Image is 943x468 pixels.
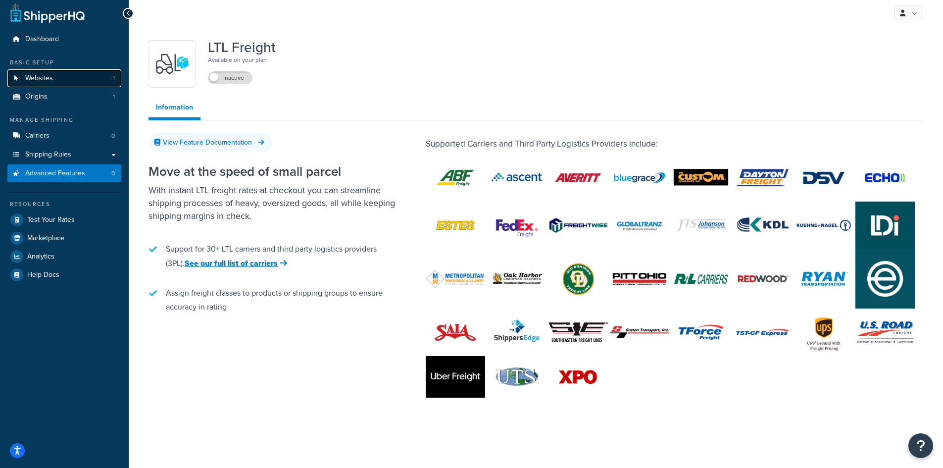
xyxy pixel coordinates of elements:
img: Freightwise [548,217,608,233]
img: Estes® [426,205,485,246]
img: BlueGrace Freight [610,154,669,202]
img: TST-CF Express Freight™ [733,309,792,356]
h1: LTL Freight [208,40,276,55]
a: Information [149,98,200,120]
img: Ship LDI Freight [855,202,915,249]
img: Ascent Freight [487,156,546,198]
a: Dashboard [7,30,121,49]
img: KDL [733,205,792,246]
img: Old Dominion® [548,258,608,300]
div: Resources [7,200,121,208]
img: Averitt Freight [548,157,608,199]
span: Origins [25,93,48,101]
span: 0 [111,132,115,140]
label: Inactive [208,72,252,84]
span: Advanced Features [25,169,85,178]
img: SAIA [426,309,485,356]
span: Help Docs [27,271,59,279]
img: Pitt Ohio [610,258,669,300]
img: Oak Harbor Freight [487,255,546,303]
li: Advanced Features [7,164,121,183]
div: Manage Shipping [7,116,121,124]
span: Websites [25,74,53,83]
img: Ryan Transportation Freight [794,255,853,303]
a: View Feature Documentation [149,133,272,152]
img: Kuehne+Nagel LTL+ [794,205,853,246]
a: Help Docs [7,266,121,284]
span: 0 [111,169,115,178]
span: Test Your Rates [27,216,75,224]
img: ABF Freight™ [426,157,485,199]
span: Carriers [25,132,50,140]
li: Support for 30+ LTL carriers and third party logistics providers (3PL). [149,237,396,275]
img: XPO Logistics® [548,356,608,398]
img: R+L® [671,258,731,300]
li: Websites [7,69,121,88]
h2: Move at the speed of small parcel [149,164,396,179]
a: Origins1 [7,88,121,106]
img: Uber Freight (Transplace) [426,356,485,398]
span: 1 [113,74,115,83]
button: Open Resource Center [908,433,933,458]
img: GlobalTranz Freight [610,202,669,249]
img: Dayton Freight™ [733,157,792,199]
li: Origins [7,88,121,106]
a: See our full list of carriers [185,258,287,269]
img: DSV Freight [794,157,853,199]
img: Evans Transportation [855,249,915,309]
p: With instant LTL freight rates at checkout you can streamline shipping processes of heavy, oversi... [149,184,396,222]
h5: Supported Carriers and Third Party Logistics Providers include: [426,140,923,149]
span: Dashboard [25,35,59,44]
span: Analytics [27,253,54,261]
img: ShippersEdge Freight [487,309,546,356]
img: Metropolitan Warehouse & Delivery [426,269,485,288]
img: Redwood Logistics [733,258,792,300]
a: Websites1 [7,69,121,88]
li: Carriers [7,127,121,145]
a: Shipping Rules [7,146,121,164]
span: 1 [113,93,115,101]
img: Echo® Global Logistics [855,157,915,199]
div: Basic Setup [7,58,121,67]
p: Available on your plan [208,55,276,65]
a: Advanced Features0 [7,164,121,183]
img: JTS Freight [671,202,731,249]
img: UPS® Ground with Freight Pricing [794,312,853,353]
img: Custom Co Freight [671,157,731,199]
li: Assign freight classes to products or shipping groups to ensure accuracy in rating [149,281,396,319]
a: Marketplace [7,229,121,247]
span: Shipping Rules [25,151,71,159]
img: Southeastern Freight Lines [548,322,608,342]
img: US Road [855,320,915,344]
img: Sutton Transport Inc. [610,326,669,337]
a: Analytics [7,248,121,265]
img: TForce Freight [671,309,731,356]
img: UTS [487,365,546,388]
img: y79ZsPf0fXUFUhFXDzUgf+ktZg5F2+ohG75+v3d2s1D9TjoU8PiyCIluIjV41seZevKCRuEjTPPOKHJsQcmKCXGdfprl3L4q7... [155,47,190,81]
a: Test Your Rates [7,211,121,229]
span: Marketplace [27,234,64,243]
a: Carriers0 [7,127,121,145]
img: FedEx Freight® [487,205,546,246]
